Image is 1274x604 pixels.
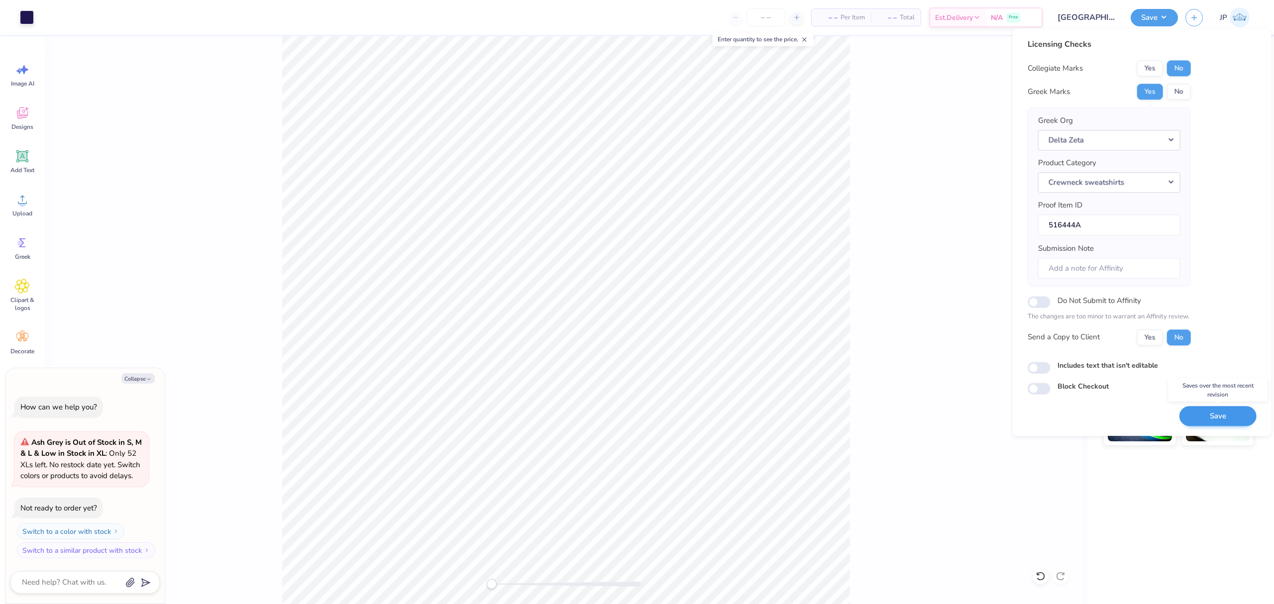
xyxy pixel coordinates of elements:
[712,32,813,46] div: Enter quantity to see the price.
[991,12,1003,23] span: N/A
[1137,84,1163,100] button: Yes
[746,8,785,26] input: – –
[17,542,155,558] button: Switch to a similar product with stock
[487,579,497,589] div: Accessibility label
[818,12,838,23] span: – –
[10,166,34,174] span: Add Text
[1038,172,1180,193] button: Crewneck sweatshirts
[20,437,142,481] span: : Only 52 XLs left. No restock date yet. Switch colors or products to avoid delays.
[1167,329,1191,345] button: No
[1028,38,1191,50] div: Licensing Checks
[1167,84,1191,100] button: No
[877,12,897,23] span: – –
[15,253,30,261] span: Greek
[1137,329,1163,345] button: Yes
[1038,243,1094,254] label: Submission Note
[1038,157,1096,169] label: Product Category
[1050,7,1123,27] input: Untitled Design
[6,296,39,312] span: Clipart & logos
[1038,115,1073,126] label: Greek Org
[1028,332,1100,343] div: Send a Copy to Client
[144,547,150,553] img: Switch to a similar product with stock
[121,373,155,384] button: Collapse
[20,402,97,412] div: How can we help you?
[1038,200,1082,211] label: Proof Item ID
[900,12,915,23] span: Total
[1215,7,1254,27] a: JP
[1137,60,1163,76] button: Yes
[935,12,973,23] span: Est. Delivery
[1230,7,1250,27] img: John Paul Torres
[12,209,32,217] span: Upload
[1058,294,1141,307] label: Do Not Submit to Affinity
[841,12,865,23] span: Per Item
[1028,86,1070,98] div: Greek Marks
[1009,14,1018,21] span: Free
[1028,312,1191,322] p: The changes are too minor to warrant an Affinity review.
[17,523,124,539] button: Switch to a color with stock
[11,80,34,88] span: Image AI
[1168,379,1268,402] div: Saves over the most recent revision
[1028,63,1083,74] div: Collegiate Marks
[20,503,97,513] div: Not ready to order yet?
[1038,130,1180,150] button: Delta Zeta
[20,437,142,459] strong: Ash Grey is Out of Stock in S, M & L & Low in Stock in XL
[1058,381,1109,392] label: Block Checkout
[10,347,34,355] span: Decorate
[1038,258,1180,279] input: Add a note for Affinity
[1058,360,1158,371] label: Includes text that isn't editable
[113,528,119,534] img: Switch to a color with stock
[11,123,33,131] span: Designs
[1131,9,1178,26] button: Save
[1220,12,1227,23] span: JP
[1179,406,1257,426] button: Save
[1167,60,1191,76] button: No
